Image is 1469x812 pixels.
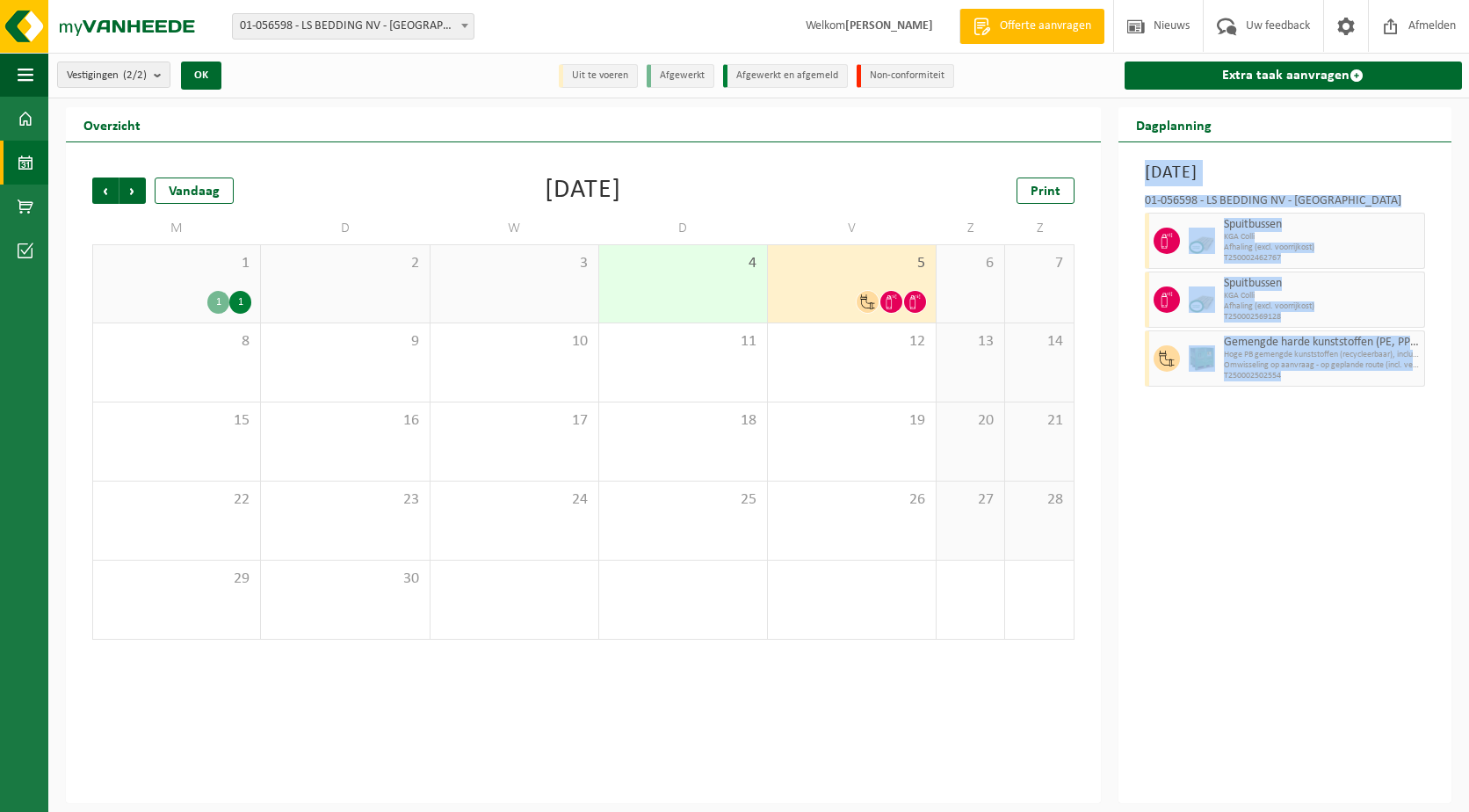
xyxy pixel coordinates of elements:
span: 23 [270,490,420,510]
span: KGA Colli [1224,232,1420,243]
span: 25 [608,490,758,510]
span: T250002502554 [1224,371,1420,381]
span: Gemengde harde kunststoffen (PE, PP en PVC), recycleerbaar (industrieel) [1224,336,1420,350]
div: 1 [207,291,229,314]
span: KGA Colli [1224,291,1420,301]
button: Vestigingen(2/2) [57,62,170,88]
td: Z [937,213,1005,244]
span: 28 [1014,490,1064,510]
span: 4 [608,254,758,273]
span: Omwisseling op aanvraag - op geplande route (incl. verwerking) [1224,360,1420,371]
span: 11 [608,332,758,352]
span: T250002569128 [1224,312,1420,323]
div: 01-056598 - LS BEDDING NV - [GEOGRAPHIC_DATA] [1145,195,1425,213]
span: Hoge PB gemengde kunststoffen (recycleerbaar), inclusief PVC [1224,350,1420,360]
span: 26 [777,490,927,510]
td: M [92,213,261,244]
span: 01-056598 - LS BEDDING NV - MALDEGEM [232,13,474,40]
span: 24 [439,490,590,510]
span: Afhaling (excl. voorrijkost) [1224,301,1420,312]
span: 9 [270,332,420,352]
span: 01-056598 - LS BEDDING NV - MALDEGEM [233,14,474,39]
span: Vestigingen [67,62,147,89]
count: (2/2) [123,69,147,81]
span: 17 [439,411,590,431]
span: 18 [608,411,758,431]
td: D [261,213,430,244]
a: Print [1017,178,1075,204]
span: 10 [439,332,590,352]
span: 30 [270,569,420,589]
span: 3 [439,254,590,273]
span: 1 [102,254,251,273]
li: Afgewerkt en afgemeld [723,64,848,88]
a: Extra taak aanvragen [1125,62,1462,90]
span: Volgende [119,178,146,204]
span: Spuitbussen [1224,218,1420,232]
span: 15 [102,411,251,431]
span: 29 [102,569,251,589]
span: 13 [945,332,995,352]
td: V [768,213,937,244]
div: 1 [229,291,251,314]
span: 14 [1014,332,1064,352]
span: 8 [102,332,251,352]
div: Vandaag [155,178,234,204]
span: 27 [945,490,995,510]
img: PB-CU [1189,228,1215,254]
span: 20 [945,411,995,431]
button: OK [181,62,221,90]
span: 6 [945,254,995,273]
a: Offerte aanvragen [959,9,1104,44]
span: 2 [270,254,420,273]
span: Offerte aanvragen [995,18,1096,35]
td: D [599,213,768,244]
td: Z [1005,213,1074,244]
span: 22 [102,490,251,510]
img: PB-CU [1189,286,1215,313]
img: PB-HB-1400-HPE-GN-01 [1189,345,1215,372]
h2: Dagplanning [1118,107,1229,141]
div: [DATE] [545,178,621,204]
h2: Overzicht [66,107,158,141]
span: 5 [777,254,927,273]
span: 12 [777,332,927,352]
h3: [DATE] [1145,160,1425,186]
span: Vorige [92,178,119,204]
span: 16 [270,411,420,431]
span: 21 [1014,411,1064,431]
span: 19 [777,411,927,431]
span: Print [1031,185,1060,199]
td: W [431,213,599,244]
strong: [PERSON_NAME] [845,19,933,33]
li: Afgewerkt [647,64,714,88]
span: 7 [1014,254,1064,273]
span: T250002462767 [1224,253,1420,264]
li: Non-conformiteit [857,64,954,88]
li: Uit te voeren [559,64,638,88]
span: Afhaling (excl. voorrijkost) [1224,243,1420,253]
span: Spuitbussen [1224,277,1420,291]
